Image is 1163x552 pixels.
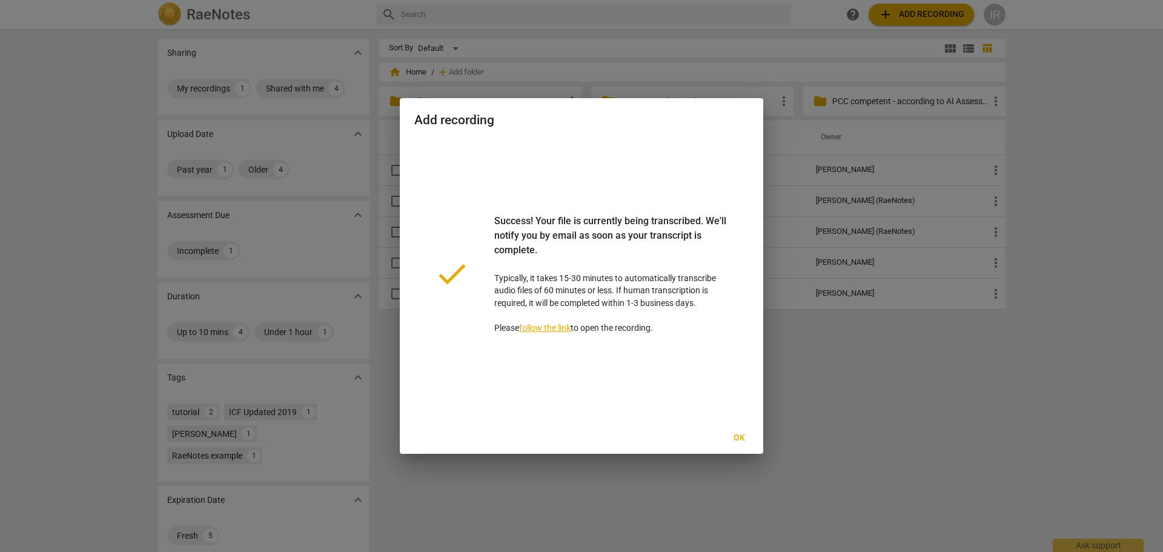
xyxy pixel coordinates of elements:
[519,323,571,333] a: follow the link
[434,256,470,292] span: done
[494,214,729,272] div: Success! Your file is currently being transcribed. We'll notify you by email as soon as your tran...
[720,427,758,449] button: Ok
[414,113,749,128] h2: Add recording
[494,214,729,334] p: Typically, it takes 15-30 minutes to automatically transcribe audio files of 60 minutes or less. ...
[729,432,749,444] span: Ok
